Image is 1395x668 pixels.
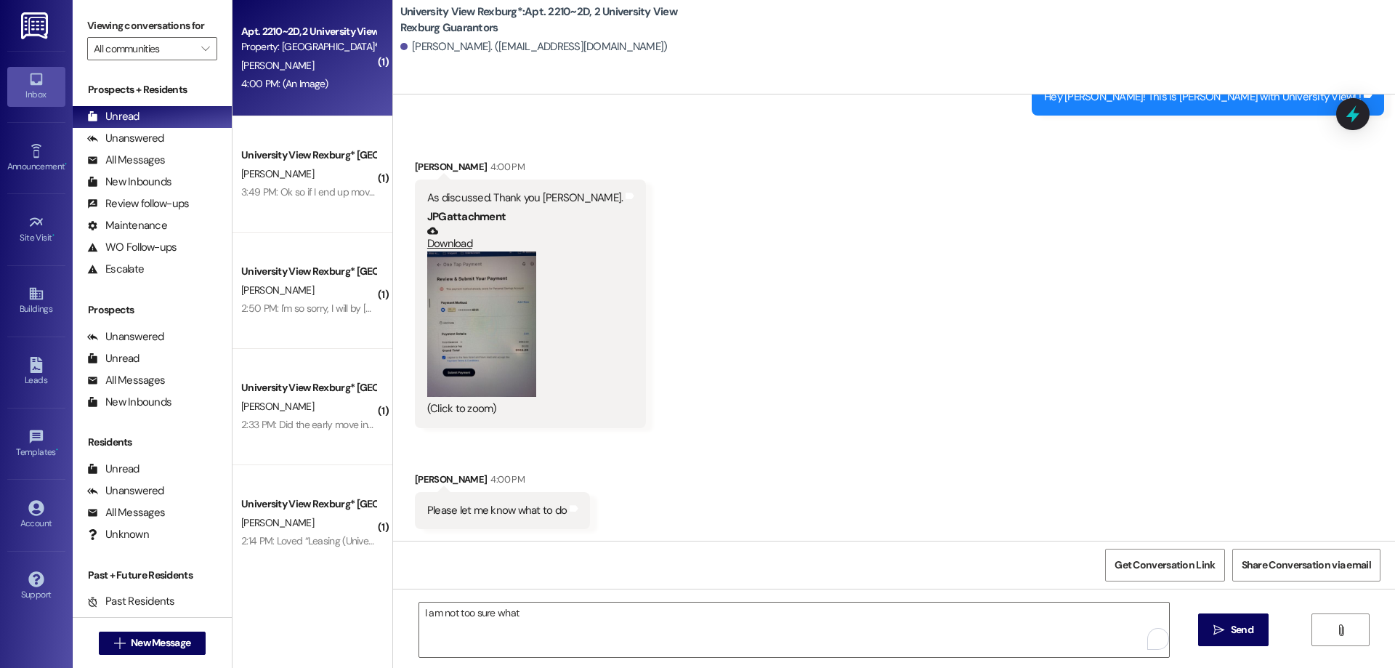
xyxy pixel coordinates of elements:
div: Residents [73,435,232,450]
div: 4:00 PM [487,472,524,487]
div: 4:00 PM: (An Image) [241,77,328,90]
div: Please let me know what to do [427,503,567,518]
button: Send [1198,613,1269,646]
div: University View Rexburg* [GEOGRAPHIC_DATA] [241,380,376,395]
span: [PERSON_NAME] [241,400,314,413]
div: [PERSON_NAME] [415,159,647,180]
div: University View Rexburg* [GEOGRAPHIC_DATA] [241,264,376,279]
img: ResiDesk Logo [21,12,51,39]
div: New Inbounds [87,395,171,410]
a: Support [7,567,65,606]
div: 3:49 PM: Ok so if I end up moving in a day later on the 9th will you refund me that nights $20? [241,185,635,198]
i:  [1213,624,1224,636]
button: Zoom image [427,251,536,397]
button: Share Conversation via email [1232,549,1380,582]
a: Site Visit • [7,210,65,249]
i:  [114,637,125,649]
div: Past + Future Residents [73,568,232,583]
span: • [52,230,54,241]
div: Escalate [87,262,144,277]
span: New Message [131,635,190,651]
div: 4:00 PM [487,159,524,174]
div: Unread [87,109,139,124]
div: (Click to zoom) [427,401,623,417]
div: Unanswered [87,483,164,499]
a: Account [7,496,65,535]
div: Unanswered [87,131,164,146]
a: Download [427,225,623,251]
div: New Inbounds [87,174,171,190]
div: Maintenance [87,218,167,233]
div: All Messages [87,373,165,388]
div: Unknown [87,527,149,542]
div: 2:33 PM: Did the early move in document and insurance come through? Just wanted to double check I... [241,418,743,431]
span: • [65,159,67,169]
div: Review follow-ups [87,196,189,212]
i:  [201,43,209,55]
span: Get Conversation Link [1115,558,1215,573]
button: Get Conversation Link [1105,549,1224,582]
div: As discussed. Thank you [PERSON_NAME]. [427,190,623,206]
input: All communities [94,37,194,60]
i:  [1335,624,1346,636]
div: Unanswered [87,329,164,345]
div: WO Follow-ups [87,240,177,255]
a: Inbox [7,67,65,106]
div: Property: [GEOGRAPHIC_DATA]* [241,39,376,55]
div: 2:14 PM: Loved “Leasing (University View Rexburg*): I would recommend getting an overnight one!! ... [241,534,849,547]
div: [PERSON_NAME] [415,472,590,492]
div: All Messages [87,505,165,520]
div: Prospects [73,302,232,318]
a: Templates • [7,424,65,464]
div: Prospects + Residents [73,82,232,97]
div: Past Residents [87,594,175,609]
a: Buildings [7,281,65,321]
span: [PERSON_NAME] [241,283,314,297]
span: [PERSON_NAME] [241,516,314,529]
div: [PERSON_NAME]. ([EMAIL_ADDRESS][DOMAIN_NAME]) [400,39,668,55]
label: Viewing conversations for [87,15,217,37]
span: Share Conversation via email [1242,558,1371,573]
span: Send [1231,622,1253,637]
div: Unread [87,462,139,477]
div: 2:50 PM: I'm so sorry, I will by [DATE] [241,302,390,315]
span: • [56,445,58,455]
button: New Message [99,632,206,655]
div: Unread [87,351,139,366]
b: University View Rexburg*: Apt. 2210~2D, 2 University View Rexburg Guarantors [400,4,691,36]
textarea: To enrich screen reader interactions, please activate Accessibility in Grammarly extension settings [419,603,1169,657]
div: Hey [PERSON_NAME]! This is [PERSON_NAME] with University View! ! [1044,89,1361,105]
b: JPG attachment [427,209,506,224]
span: [PERSON_NAME] [241,167,314,180]
div: University View Rexburg* [GEOGRAPHIC_DATA] [241,148,376,163]
div: All Messages [87,153,165,168]
a: Leads [7,353,65,392]
div: University View Rexburg* [GEOGRAPHIC_DATA] [241,496,376,512]
div: Apt. 2210~2D, 2 University View Rexburg Guarantors [241,24,376,39]
span: [PERSON_NAME] [241,59,314,72]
